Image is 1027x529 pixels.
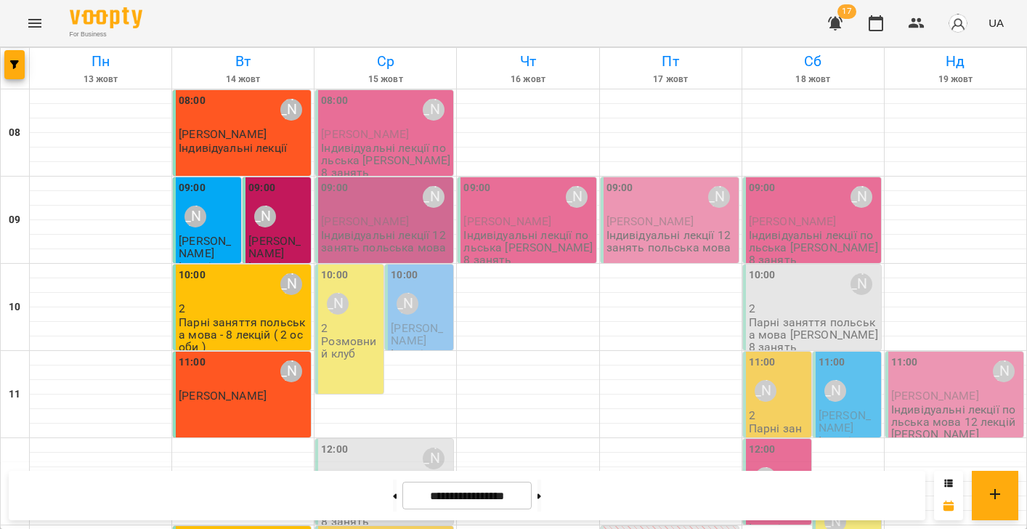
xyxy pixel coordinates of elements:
[606,180,633,196] label: 09:00
[321,127,409,141] span: [PERSON_NAME]
[602,73,739,86] h6: 17 жовт
[755,380,776,402] div: Sofiia Aloshyna
[179,267,206,283] label: 10:00
[744,50,882,73] h6: Сб
[32,50,169,73] h6: Пн
[9,299,20,315] h6: 10
[179,389,267,403] span: [PERSON_NAME]
[824,380,846,402] div: Anna Litkovets
[602,50,739,73] h6: Пт
[459,50,596,73] h6: Чт
[819,435,878,522] p: Індивідуальні лекції польська мова [PERSON_NAME] ( 4 заняття )
[174,50,312,73] h6: Вт
[179,316,308,354] p: Парні заняття польська мова - 8 лекцій ( 2 особи )
[321,93,348,109] label: 08:00
[179,180,206,196] label: 09:00
[391,321,443,347] span: [PERSON_NAME]
[851,273,872,295] div: Anna Litkovets
[463,180,490,196] label: 09:00
[749,316,878,354] p: Парні заняття польська мова [PERSON_NAME] 8 занять
[749,302,878,315] p: 2
[248,234,301,260] span: [PERSON_NAME]
[606,229,736,254] p: Індивідуальні лекції 12 занять польська мова
[606,214,694,228] span: [PERSON_NAME]
[423,448,445,469] div: Anna Litkovets
[179,127,267,141] span: [PERSON_NAME]
[248,260,308,323] p: Індивідуальні лекції 12 занять польська мова
[891,355,918,371] label: 11:00
[989,15,1004,31] span: UA
[459,73,596,86] h6: 16 жовт
[321,229,450,254] p: Індивідуальні лекції 12 занять польська мова
[179,93,206,109] label: 08:00
[317,50,454,73] h6: Ср
[327,293,349,315] div: Sofiia Aloshyna
[70,30,142,39] span: For Business
[391,267,418,283] label: 10:00
[179,234,231,260] span: [PERSON_NAME]
[423,186,445,208] div: Valentyna Krytskaliuk
[887,50,1024,73] h6: Нд
[891,403,1020,441] p: Індивідуальні лекції польська мова 12 лекцій [PERSON_NAME]
[321,322,381,334] p: 2
[321,335,381,360] p: Розмовний клуб
[317,73,454,86] h6: 15 жовт
[32,73,169,86] h6: 13 жовт
[749,422,808,485] p: Парні заняття польська мова - 8 лекцій ( 2 особи )
[179,260,238,348] p: Індивідуальні лекції польська мова [PERSON_NAME] ( 4 заняття )
[321,142,450,179] p: Індивідуальні лекції польська [PERSON_NAME] 8 занять
[819,408,871,435] span: [PERSON_NAME]
[179,355,206,371] label: 11:00
[463,229,593,267] p: Індивідуальні лекції польська [PERSON_NAME] 8 занять
[280,99,302,121] div: Valentyna Krytskaliuk
[708,186,730,208] div: Anna Litkovets
[463,214,551,228] span: [PERSON_NAME]
[948,13,968,33] img: avatar_s.png
[749,409,808,421] p: 2
[744,73,882,86] h6: 18 жовт
[891,389,979,403] span: [PERSON_NAME]
[851,186,872,208] div: Anna Litkovets
[179,302,308,315] p: 2
[423,99,445,121] div: Anna Litkovets
[254,206,276,227] div: Valentyna Krytskaliuk
[280,360,302,382] div: Valentyna Krytskaliuk
[397,293,418,315] div: Valentyna Krytskaliuk
[179,142,287,154] p: Індивідуальні лекції
[174,73,312,86] h6: 14 жовт
[749,355,776,371] label: 11:00
[837,4,856,19] span: 17
[184,206,206,227] div: Anna Litkovets
[749,442,776,458] label: 12:00
[749,214,837,228] span: [PERSON_NAME]
[749,180,776,196] label: 09:00
[321,180,348,196] label: 09:00
[280,273,302,295] div: Sofiia Aloshyna
[321,442,348,458] label: 12:00
[321,267,348,283] label: 10:00
[321,214,409,228] span: [PERSON_NAME]
[391,347,450,423] p: Індивідуальні лекції польська мова - пакет 4 заняття
[248,180,275,196] label: 09:00
[983,9,1010,36] button: UA
[749,229,878,267] p: Індивідуальні лекції польська [PERSON_NAME] 8 занять
[566,186,588,208] div: Anna Litkovets
[17,6,52,41] button: Menu
[9,125,20,141] h6: 08
[70,7,142,28] img: Voopty Logo
[887,73,1024,86] h6: 19 жовт
[993,360,1015,382] div: Anna Litkovets
[819,355,845,371] label: 11:00
[9,212,20,228] h6: 09
[749,267,776,283] label: 10:00
[9,387,20,403] h6: 11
